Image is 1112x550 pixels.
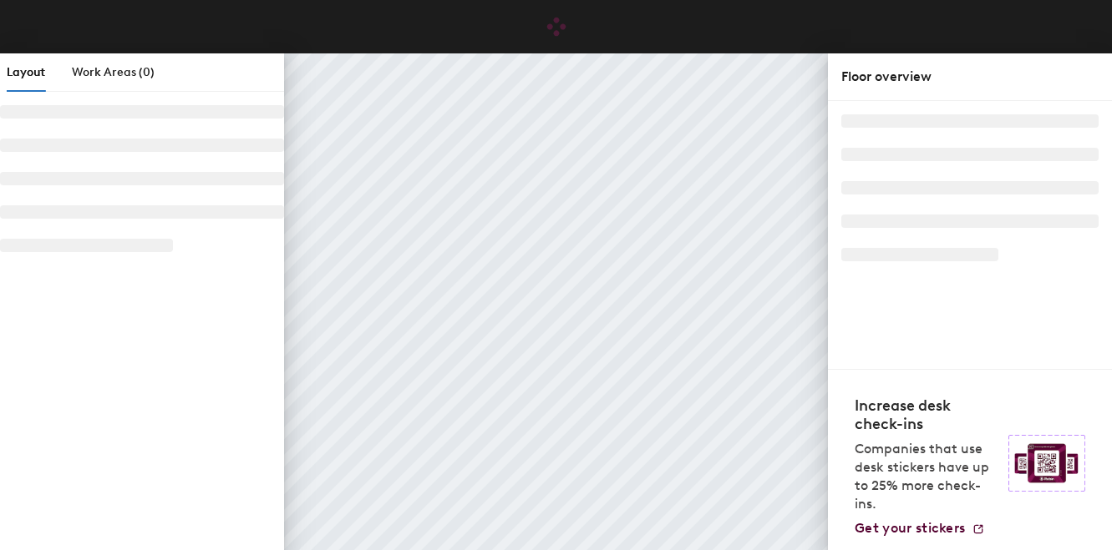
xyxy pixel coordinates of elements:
h4: Increase desk check-ins [855,396,998,433]
span: Work Areas (0) [72,65,155,79]
span: Get your stickers [855,520,965,536]
a: Get your stickers [855,520,985,537]
div: Floor overview [841,67,1099,87]
img: Sticker logo [1008,435,1085,492]
span: Layout [7,65,45,79]
p: Companies that use desk stickers have up to 25% more check-ins. [855,440,998,513]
